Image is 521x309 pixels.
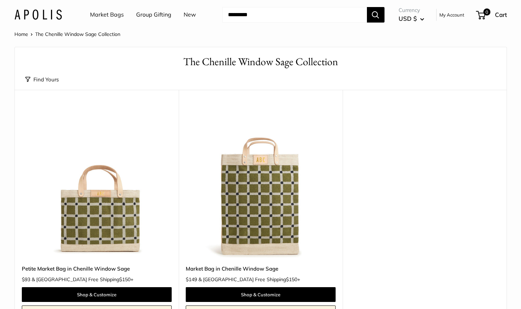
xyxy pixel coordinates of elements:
a: Market Bag in Chenille Window SageMarket Bag in Chenille Window Sage [186,107,336,258]
span: USD $ [399,15,417,22]
span: Currency [399,5,424,15]
span: $150 [286,276,297,283]
span: The Chenille Window Sage Collection [35,31,120,37]
span: Cart [495,11,507,18]
button: Search [367,7,385,23]
nav: Breadcrumb [14,30,120,39]
span: & [GEOGRAPHIC_DATA] Free Shipping + [32,277,133,282]
span: $93 [22,276,30,283]
span: $149 [186,276,197,283]
button: USD $ [399,13,424,24]
a: Petite Market Bag in Chenille Window Sage [22,265,172,273]
a: Market Bag in Chenille Window Sage [186,265,336,273]
span: & [GEOGRAPHIC_DATA] Free Shipping + [198,277,300,282]
a: Group Gifting [136,10,171,20]
a: Market Bags [90,10,124,20]
span: 0 [483,8,490,16]
a: Home [14,31,28,37]
a: Shop & Customize [22,287,172,302]
a: My Account [439,11,464,19]
a: Shop & Customize [186,287,336,302]
h1: The Chenille Window Sage Collection [25,54,496,69]
button: Find Yours [25,75,59,85]
img: Market Bag in Chenille Window Sage [186,107,336,258]
a: Petite Market Bag in Chenille Window SagePetite Market Bag in Chenille Window Sage [22,107,172,258]
input: Search... [222,7,367,23]
a: 0 Cart [477,9,507,20]
span: $150 [119,276,131,283]
a: New [184,10,196,20]
img: Apolis [14,10,62,20]
img: Petite Market Bag in Chenille Window Sage [22,107,172,258]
